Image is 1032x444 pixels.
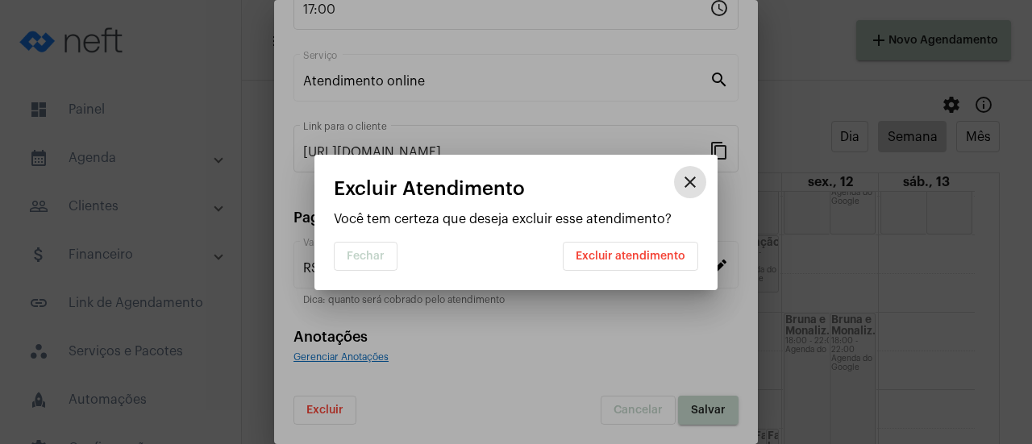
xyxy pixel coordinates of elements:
span: Excluir Atendimento [334,178,525,199]
p: Você tem certeza que deseja excluir esse atendimento? [334,212,698,226]
button: Excluir atendimento [563,242,698,271]
button: Fechar [334,242,397,271]
mat-icon: close [680,172,700,192]
span: Excluir atendimento [576,251,685,262]
span: Fechar [347,251,385,262]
